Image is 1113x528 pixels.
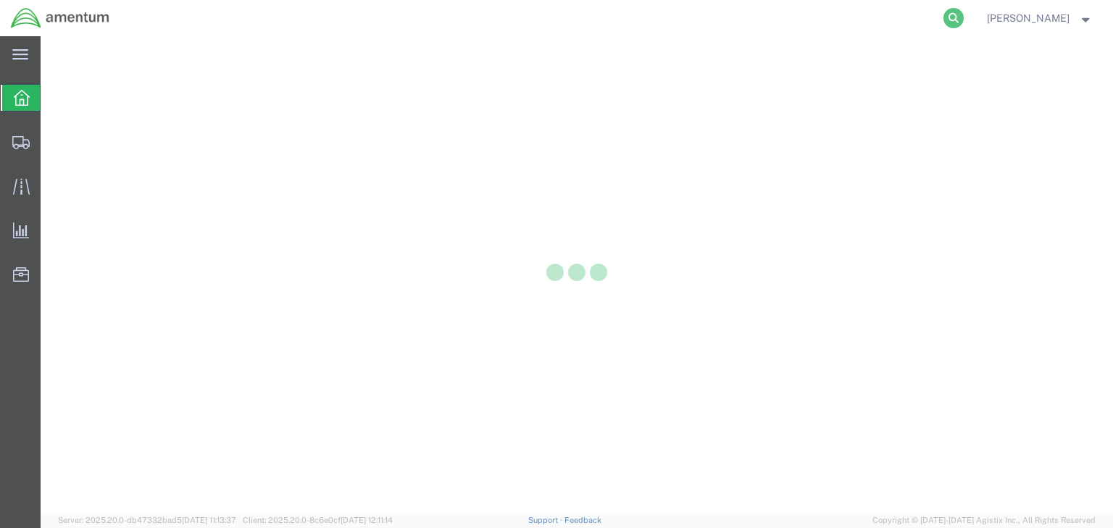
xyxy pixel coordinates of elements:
span: [DATE] 11:13:37 [182,516,236,524]
a: Feedback [564,516,601,524]
span: [DATE] 12:11:14 [341,516,393,524]
img: logo [10,7,110,29]
button: [PERSON_NAME] [986,9,1093,27]
span: Client: 2025.20.0-8c6e0cf [243,516,393,524]
span: Copyright © [DATE]-[DATE] Agistix Inc., All Rights Reserved [872,514,1096,527]
a: Support [528,516,564,524]
span: Chris Haes [987,10,1070,26]
span: Server: 2025.20.0-db47332bad5 [58,516,236,524]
